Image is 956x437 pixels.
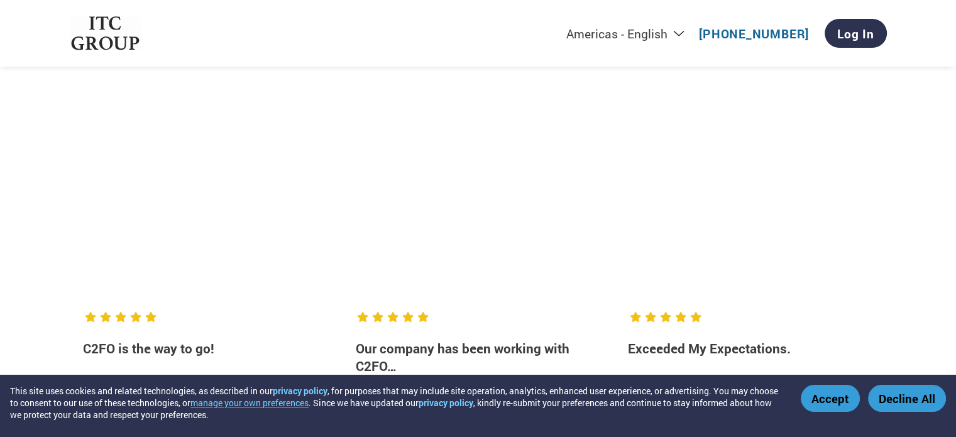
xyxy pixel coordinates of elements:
img: review-star [645,311,656,323]
div: This site uses cookies and related technologies, as described in our , for purposes that may incl... [10,385,783,421]
img: review-star [675,311,686,323]
img: review-star [85,311,96,323]
h4: C2FO is the way to go! [83,340,328,357]
img: review-star [130,311,141,323]
img: review-star [402,311,414,323]
a: [PHONE_NUMBER] [699,26,809,41]
img: review-star [660,311,671,323]
a: privacy policy [419,397,473,409]
button: Accept [801,385,860,412]
img: review-star [690,311,701,323]
img: review-star [372,311,383,323]
a: Log In [825,19,887,48]
img: review-star [630,311,641,323]
img: review-star [115,311,126,323]
h4: Exceeded My Expectations. [628,340,873,357]
img: ITC Group [70,16,141,51]
h4: Our company has been working with C2FO… [355,340,600,375]
img: review-star [417,311,429,323]
a: privacy policy [273,385,327,397]
iframe: success video [101,19,478,242]
img: review-star [357,311,368,323]
img: review-star [100,311,111,323]
button: Decline All [868,385,946,412]
iframe: success video [478,19,855,242]
button: manage your own preferences [190,397,309,409]
img: review-star [387,311,398,323]
img: review-star [145,311,157,323]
